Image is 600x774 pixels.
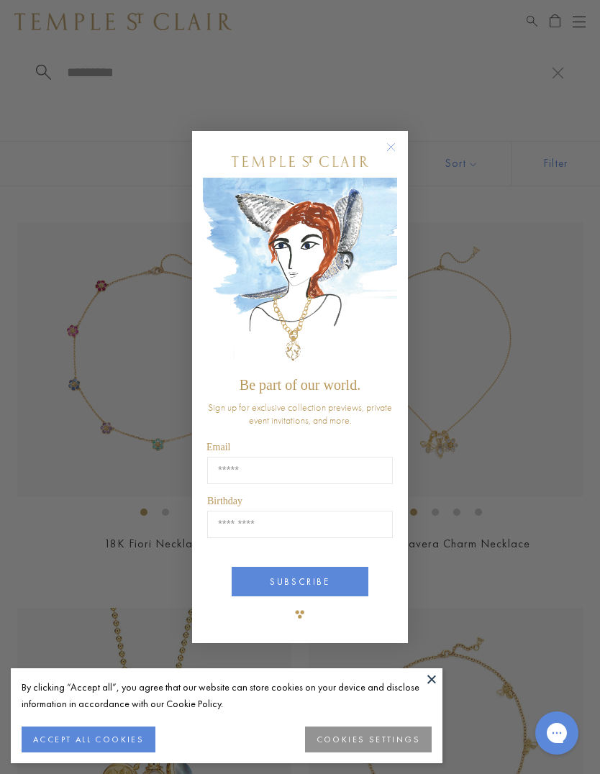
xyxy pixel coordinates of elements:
[232,567,368,596] button: SUBSCRIBE
[528,706,586,760] iframe: Gorgias live chat messenger
[305,727,432,752] button: COOKIES SETTINGS
[22,679,432,712] div: By clicking “Accept all”, you agree that our website can store cookies on your device and disclos...
[22,727,155,752] button: ACCEPT ALL COOKIES
[232,156,368,167] img: Temple St. Clair
[208,401,392,427] span: Sign up for exclusive collection previews, private event invitations, and more.
[203,178,397,370] img: c4a9eb12-d91a-4d4a-8ee0-386386f4f338.jpeg
[207,496,242,506] span: Birthday
[286,600,314,629] img: TSC
[240,377,360,393] span: Be part of our world.
[389,145,407,163] button: Close dialog
[207,457,393,484] input: Email
[206,442,230,452] span: Email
